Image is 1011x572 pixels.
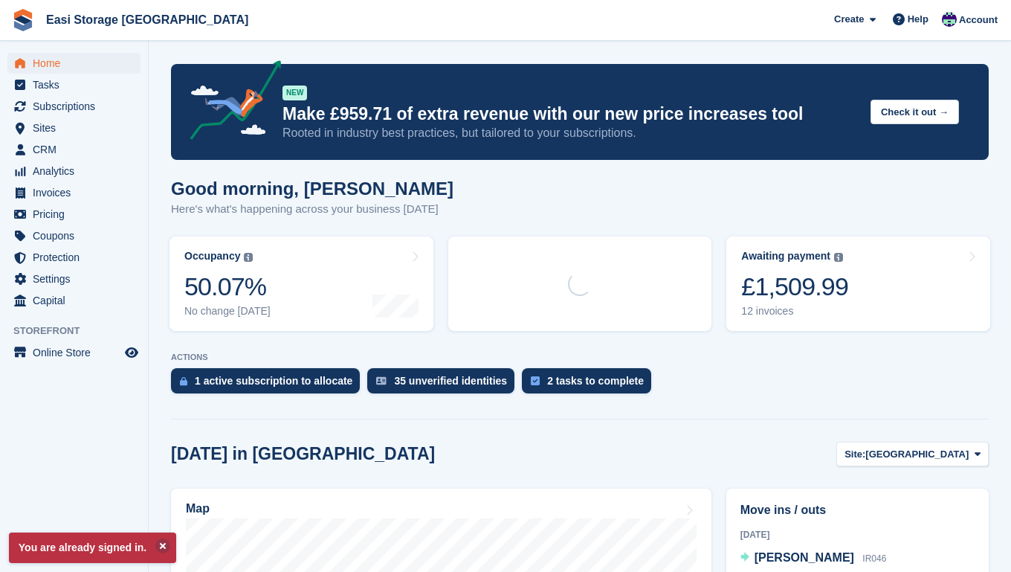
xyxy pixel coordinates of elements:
[7,290,140,311] a: menu
[741,305,848,318] div: 12 invoices
[186,502,210,515] h2: Map
[169,237,433,331] a: Occupancy 50.07% No change [DATE]
[7,161,140,181] a: menu
[33,74,122,95] span: Tasks
[9,533,176,563] p: You are already signed in.
[171,179,453,199] h1: Good morning, [PERSON_NAME]
[740,501,975,519] h2: Move ins / outs
[33,247,122,268] span: Protection
[942,12,957,27] img: Steven Cusick
[184,305,271,318] div: No change [DATE]
[726,237,990,331] a: Awaiting payment £1,509.99 12 invoices
[7,118,140,138] a: menu
[33,161,122,181] span: Analytics
[13,324,148,338] span: Storefront
[171,201,453,218] p: Here's what's happening across your business [DATE]
[740,528,975,542] div: [DATE]
[836,442,989,466] button: Site: [GEOGRAPHIC_DATA]
[844,447,865,462] span: Site:
[547,375,644,387] div: 2 tasks to complete
[282,86,307,100] div: NEW
[7,139,140,160] a: menu
[33,204,122,225] span: Pricing
[755,551,854,564] span: [PERSON_NAME]
[12,9,34,31] img: stora-icon-8386f47178a22dfd0bd8f6a31ec36ba5ce8667c1dd55bd0f319d3a0aa187defe.svg
[180,376,187,386] img: active_subscription_to_allocate_icon-d502201f5373d7db506a760aba3b589e785aa758c864c3986d89f69b8ff3...
[7,342,140,363] a: menu
[184,271,271,302] div: 50.07%
[171,353,989,362] p: ACTIONS
[40,7,254,32] a: Easi Storage [GEOGRAPHIC_DATA]
[7,269,140,289] a: menu
[33,225,122,246] span: Coupons
[834,253,843,262] img: icon-info-grey-7440780725fd019a000dd9b08b2336e03edf1995a4989e88bcd33f0948082b44.svg
[33,96,122,117] span: Subscriptions
[282,103,859,125] p: Make £959.71 of extra revenue with our new price increases tool
[123,344,140,361] a: Preview store
[741,250,830,263] div: Awaiting payment
[33,53,122,74] span: Home
[244,253,253,262] img: icon-info-grey-7440780725fd019a000dd9b08b2336e03edf1995a4989e88bcd33f0948082b44.svg
[7,225,140,246] a: menu
[195,375,352,387] div: 1 active subscription to allocate
[871,100,959,124] button: Check it out →
[367,368,522,401] a: 35 unverified identities
[7,247,140,268] a: menu
[7,74,140,95] a: menu
[959,13,998,28] span: Account
[184,250,240,263] div: Occupancy
[7,204,140,225] a: menu
[171,444,435,464] h2: [DATE] in [GEOGRAPHIC_DATA]
[741,271,848,302] div: £1,509.99
[33,182,122,203] span: Invoices
[33,290,122,311] span: Capital
[7,53,140,74] a: menu
[740,549,887,568] a: [PERSON_NAME] IR046
[865,447,969,462] span: [GEOGRAPHIC_DATA]
[376,376,387,385] img: verify_identity-adf6edd0f0f0b5bbfe63781bf79b02c33cf7c696d77639b501bdc392416b5a36.svg
[33,139,122,160] span: CRM
[33,118,122,138] span: Sites
[33,342,122,363] span: Online Store
[178,60,282,145] img: price-adjustments-announcement-icon-8257ccfd72463d97f412b2fc003d46551f7dbcb40ab6d574587a9cd5c0d94...
[394,375,507,387] div: 35 unverified identities
[522,368,659,401] a: 2 tasks to complete
[834,12,864,27] span: Create
[862,553,886,564] span: IR046
[7,96,140,117] a: menu
[908,12,928,27] span: Help
[7,182,140,203] a: menu
[282,125,859,141] p: Rooted in industry best practices, but tailored to your subscriptions.
[171,368,367,401] a: 1 active subscription to allocate
[531,376,540,385] img: task-75834270c22a3079a89374b754ae025e5fb1db73e45f91037f5363f120a921f8.svg
[33,269,122,289] span: Settings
